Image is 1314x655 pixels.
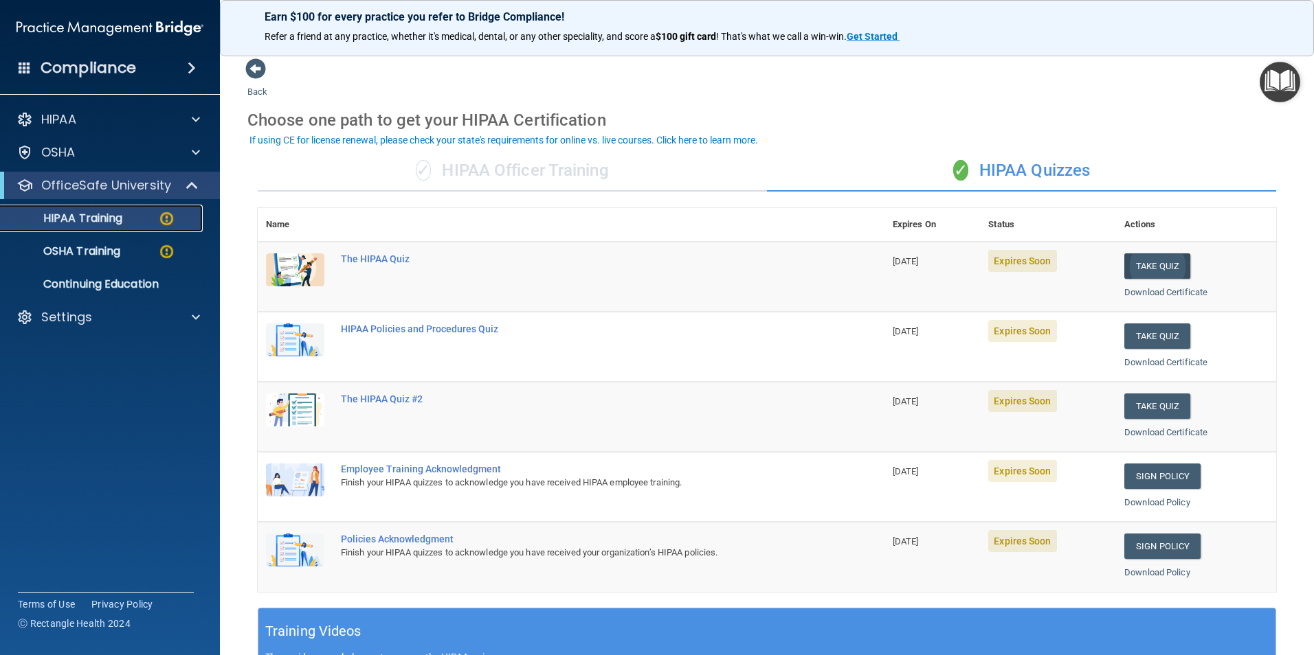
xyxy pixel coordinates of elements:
button: Open Resource Center [1260,62,1300,102]
th: Status [980,208,1116,242]
a: Terms of Use [18,597,75,611]
div: Employee Training Acknowledgment [341,463,816,474]
button: If using CE for license renewal, please check your state's requirements for online vs. live cours... [247,133,760,147]
span: Expires Soon [988,530,1056,552]
a: Back [247,70,267,97]
button: Take Quiz [1124,323,1190,349]
div: The HIPAA Quiz [341,253,816,264]
div: HIPAA Policies and Procedures Quiz [341,323,816,334]
img: PMB logo [16,14,203,42]
span: [DATE] [893,256,919,266]
div: Choose one path to get your HIPAA Certification [247,100,1287,140]
span: [DATE] [893,536,919,547]
div: Finish your HIPAA quizzes to acknowledge you have received HIPAA employee training. [341,474,816,491]
span: Expires Soon [988,460,1056,482]
div: If using CE for license renewal, please check your state's requirements for online vs. live cours... [249,135,758,145]
span: [DATE] [893,396,919,406]
p: Settings [41,309,92,325]
span: [DATE] [893,466,919,476]
span: Expires Soon [988,250,1056,272]
button: Take Quiz [1124,393,1190,419]
div: Finish your HIPAA quizzes to acknowledge you have received your organization’s HIPAA policies. [341,544,816,561]
div: HIPAA Officer Training [258,150,767,192]
strong: $100 gift card [656,31,716,42]
a: OfficeSafe University [16,177,199,194]
a: Settings [16,309,200,325]
h5: Training Videos [265,619,361,643]
p: Continuing Education [9,277,197,291]
div: Policies Acknowledgment [341,533,816,544]
a: Download Policy [1124,497,1190,507]
span: ! That's what we call a win-win. [716,31,847,42]
a: Download Policy [1124,567,1190,577]
p: HIPAA [41,111,76,128]
th: Actions [1116,208,1276,242]
a: Get Started [847,31,900,42]
div: The HIPAA Quiz #2 [341,393,816,404]
span: Expires Soon [988,320,1056,342]
span: Ⓒ Rectangle Health 2024 [18,617,131,630]
strong: Get Started [847,31,898,42]
p: OfficeSafe University [41,177,171,194]
p: HIPAA Training [9,211,122,225]
span: ✓ [953,160,968,181]
a: Download Certificate [1124,357,1207,367]
span: Expires Soon [988,390,1056,412]
a: Download Certificate [1124,287,1207,297]
span: ✓ [416,160,431,181]
a: Privacy Policy [91,597,153,611]
p: OSHA Training [9,244,120,258]
span: [DATE] [893,326,919,336]
img: warning-circle.0cc9ac19.png [158,243,175,260]
th: Expires On [884,208,981,242]
span: Refer a friend at any practice, whether it's medical, dental, or any other speciality, and score a [265,31,656,42]
a: OSHA [16,144,200,161]
a: Download Certificate [1124,427,1207,437]
a: Sign Policy [1124,463,1201,489]
a: Sign Policy [1124,533,1201,559]
div: HIPAA Quizzes [767,150,1276,192]
h4: Compliance [41,58,136,78]
button: Take Quiz [1124,253,1190,279]
a: HIPAA [16,111,200,128]
p: Earn $100 for every practice you refer to Bridge Compliance! [265,10,1269,23]
img: warning-circle.0cc9ac19.png [158,210,175,227]
p: OSHA [41,144,76,161]
th: Name [258,208,333,242]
